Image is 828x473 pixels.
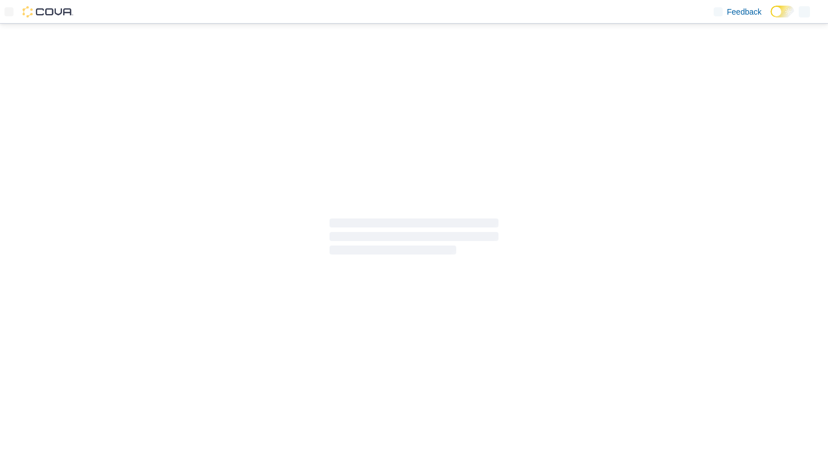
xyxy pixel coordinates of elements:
[771,6,794,17] input: Dark Mode
[727,6,762,17] span: Feedback
[330,221,498,257] span: Loading
[709,1,766,23] a: Feedback
[23,6,73,17] img: Cova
